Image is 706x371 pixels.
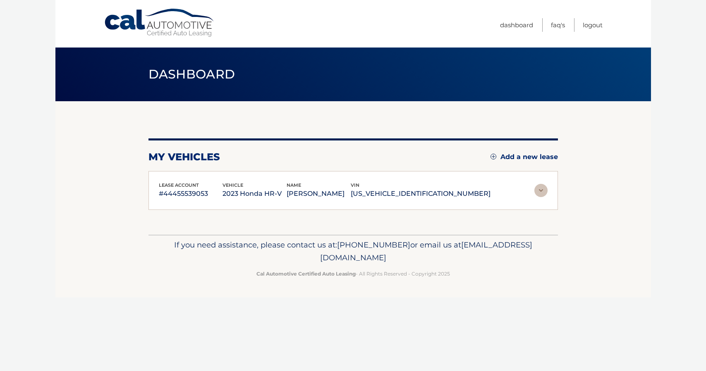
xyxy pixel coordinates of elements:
[256,271,356,277] strong: Cal Automotive Certified Auto Leasing
[351,188,491,200] p: [US_VEHICLE_IDENTIFICATION_NUMBER]
[337,240,410,250] span: [PHONE_NUMBER]
[534,184,548,197] img: accordion-rest.svg
[287,188,351,200] p: [PERSON_NAME]
[223,188,287,200] p: 2023 Honda HR-V
[351,182,359,188] span: vin
[491,153,558,161] a: Add a new lease
[287,182,301,188] span: name
[154,238,553,265] p: If you need assistance, please contact us at: or email us at
[159,182,199,188] span: lease account
[551,18,565,32] a: FAQ's
[491,154,496,159] img: add.svg
[583,18,603,32] a: Logout
[223,182,243,188] span: vehicle
[500,18,533,32] a: Dashboard
[154,269,553,278] p: - All Rights Reserved - Copyright 2025
[104,8,215,38] a: Cal Automotive
[148,151,220,163] h2: my vehicles
[148,67,235,82] span: Dashboard
[159,188,223,200] p: #44455539053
